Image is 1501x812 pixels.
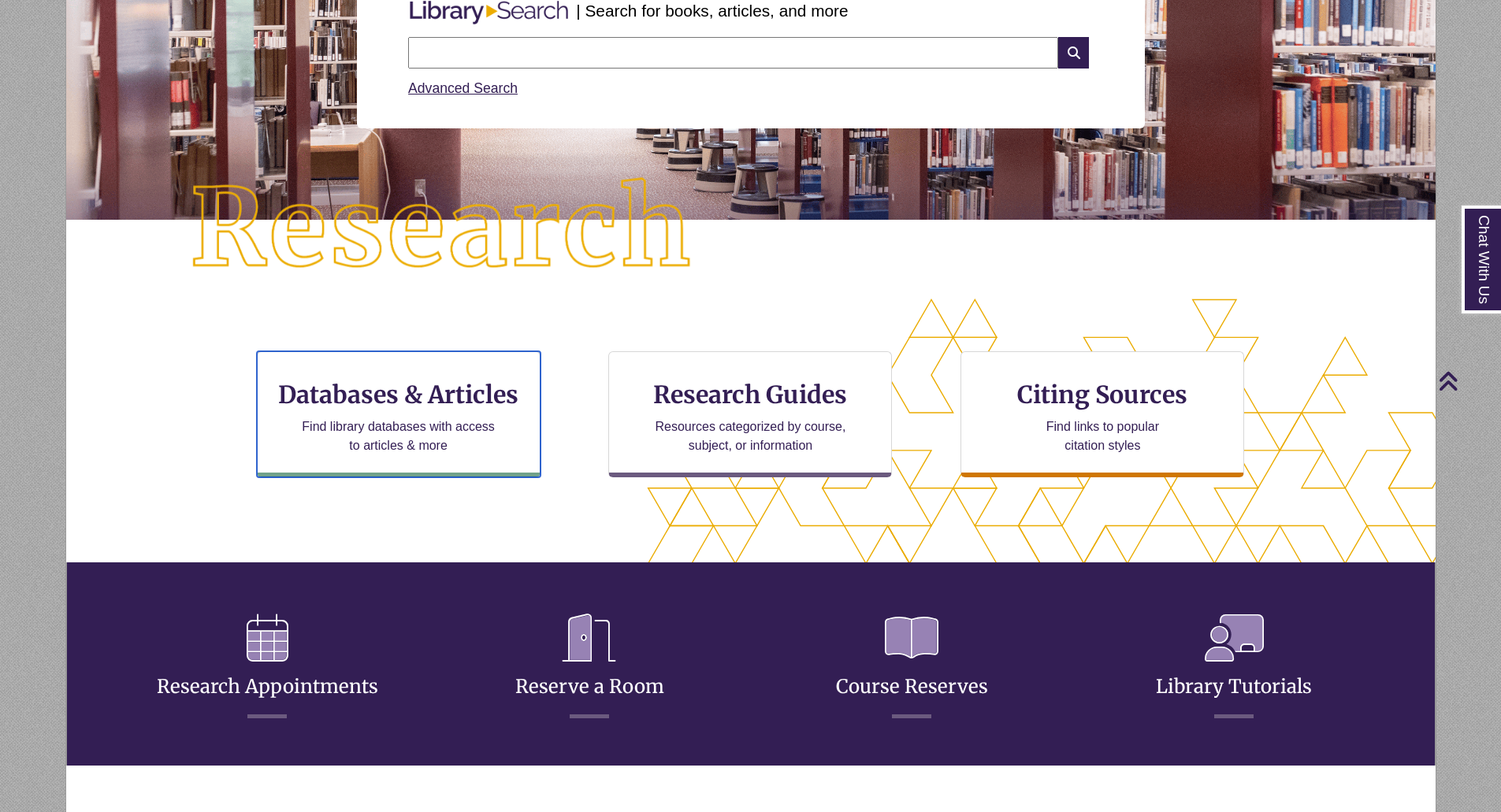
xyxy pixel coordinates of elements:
p: Find links to popular citation styles [1026,417,1180,455]
a: Reserve a Room [515,636,664,699]
a: Research Guides Resources categorized by course, subject, or information [608,351,892,477]
h3: Research Guides [622,380,879,410]
a: Back to Top [1438,370,1497,391]
h3: Citing Sources [1007,380,1199,410]
a: Course Reserves [836,636,988,699]
img: Research [134,122,750,336]
a: Advanced Search [408,80,518,96]
i: Search [1058,37,1088,69]
a: Citing Sources Find links to popular citation styles [960,351,1244,477]
a: Research Appointments [157,636,378,699]
a: Databases & Articles Find library databases with access to articles & more [257,351,541,477]
h3: Databases & Articles [270,380,527,410]
p: Find library databases with access to articles & more [295,417,501,455]
p: Resources categorized by course, subject, or information [648,417,853,455]
a: Library Tutorials [1156,636,1312,699]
